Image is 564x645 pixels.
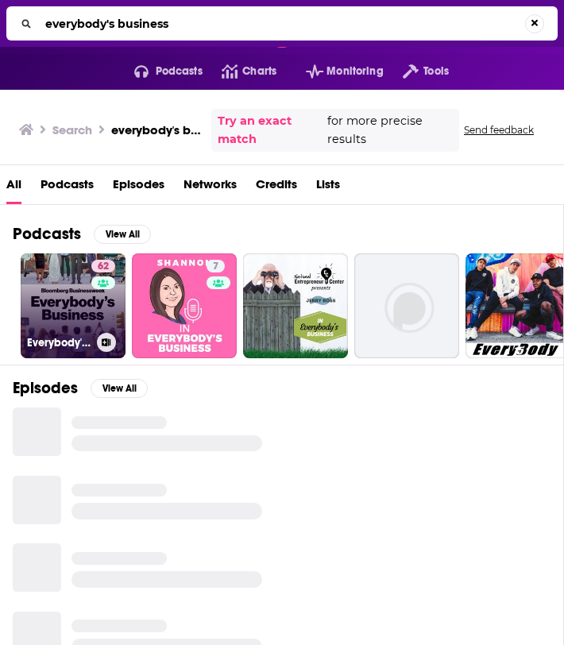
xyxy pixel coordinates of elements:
[423,60,449,83] span: Tools
[91,379,148,398] button: View All
[183,172,237,204] a: Networks
[6,172,21,204] a: All
[13,378,78,398] h2: Episodes
[218,112,323,149] a: Try an exact match
[13,378,148,398] a: EpisodesView All
[327,112,453,149] span: for more precise results
[113,172,164,204] a: Episodes
[115,59,203,84] button: open menu
[203,59,276,84] a: Charts
[98,259,109,275] span: 62
[156,60,203,83] span: Podcasts
[111,122,205,137] h3: everybody's business
[6,6,558,41] div: Search...
[459,123,539,137] button: Send feedback
[316,172,340,204] a: Lists
[213,259,218,275] span: 7
[91,260,115,272] a: 62
[242,60,276,83] span: Charts
[94,225,151,244] button: View All
[132,253,237,358] a: 7
[41,172,94,204] a: Podcasts
[27,336,91,350] h3: Everybody's Business
[207,260,225,272] a: 7
[287,59,384,84] button: open menu
[39,11,525,37] input: Search...
[21,253,126,358] a: 62Everybody's Business
[13,224,81,244] h2: Podcasts
[256,172,297,204] a: Credits
[13,224,151,244] a: PodcastsView All
[384,59,449,84] button: open menu
[326,60,383,83] span: Monitoring
[52,122,92,137] h3: Search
